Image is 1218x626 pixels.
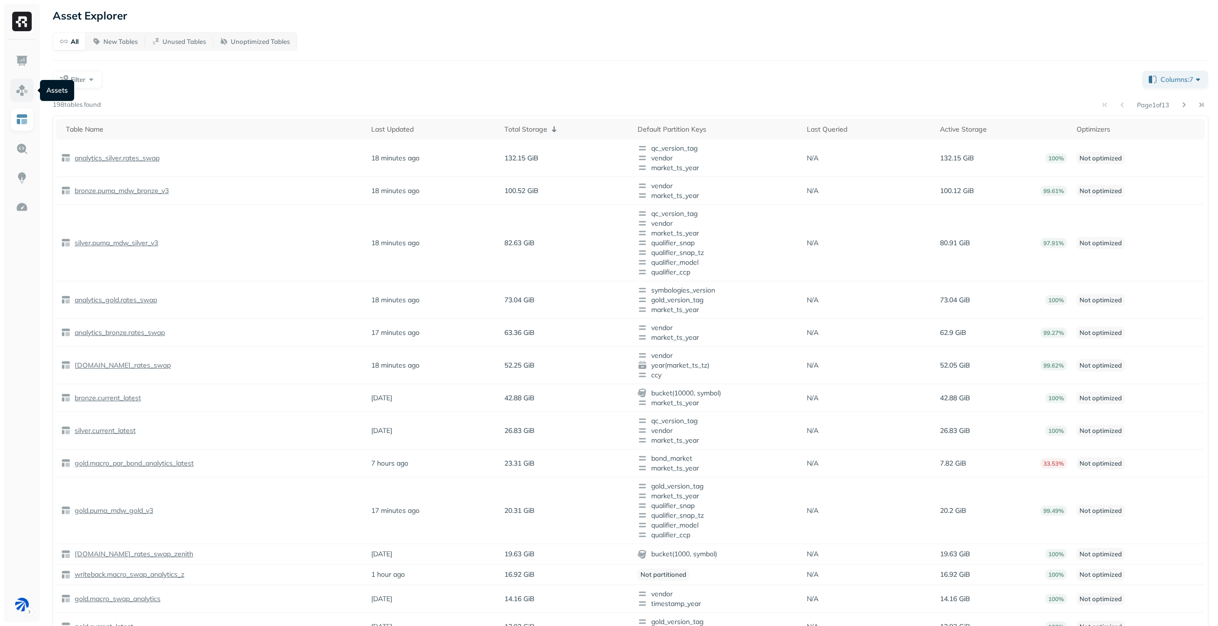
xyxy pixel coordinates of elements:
div: Table Name [66,125,361,134]
p: analytics_bronze.rates_swap [73,328,165,337]
p: 16.92 GiB [504,570,535,579]
p: gold.macro_swap_analytics [73,594,160,604]
img: Optimization [16,201,28,214]
p: Unused Tables [162,37,206,46]
p: N/A [807,186,819,196]
img: table [61,186,71,196]
img: Asset Explorer [16,113,28,126]
img: Query Explorer [16,142,28,155]
p: 52.05 GiB [940,361,970,370]
p: gold.macro_par_bond_analytics_latest [73,459,194,468]
div: Active Storage [940,125,1067,134]
p: 16.92 GiB [940,570,970,579]
p: N/A [807,459,819,468]
p: 99.62% [1040,360,1067,371]
p: 26.83 GiB [504,426,535,435]
p: 33.53% [1040,458,1067,469]
span: market_ts_year [638,491,797,501]
p: 42.88 GiB [504,393,535,403]
p: 100% [1045,594,1067,604]
p: Not optimized [1077,152,1125,164]
span: qualifier_model [638,520,797,530]
span: vendor [638,426,797,435]
p: 100% [1045,549,1067,559]
p: Not optimized [1077,593,1125,605]
span: gold_version_tag [638,481,797,491]
img: table [61,549,71,559]
p: 73.04 GiB [940,295,970,305]
p: N/A [807,393,819,403]
p: Not optimized [1077,548,1125,560]
p: [DATE] [371,393,392,403]
p: 97.91% [1040,238,1067,248]
p: 19.63 GiB [940,549,970,559]
span: market_ts_year [638,163,797,173]
p: 73.04 GiB [504,295,535,305]
span: qualifier_ccp [638,530,797,540]
span: vendor [638,351,797,360]
span: vendor [638,153,797,163]
div: Last Updated [371,125,495,134]
p: Page 1 of 13 [1137,100,1169,109]
img: table [61,295,71,305]
p: Not optimized [1077,294,1125,306]
p: 20.31 GiB [504,506,535,515]
p: 132.15 GiB [940,154,974,163]
p: 19.63 GiB [504,549,535,559]
span: qualifier_model [638,257,797,267]
img: Insights [16,172,28,184]
p: Not partitioned [638,568,689,581]
span: ccy [638,370,797,380]
span: market_ts_year [638,398,797,408]
p: N/A [807,154,819,163]
a: analytics_gold.rates_swap [71,295,157,305]
img: Dashboard [16,55,28,67]
p: N/A [807,549,819,559]
p: All [71,37,79,46]
div: Optimizers [1077,125,1200,134]
div: Total Storage [504,123,628,135]
p: [DOMAIN_NAME]_rates_swap_zenith [73,549,193,559]
p: 1 hour ago [371,570,405,579]
img: table [61,238,71,248]
span: market_ts_year [638,228,797,238]
span: vendor [638,218,797,228]
p: analytics_gold.rates_swap [73,295,157,305]
p: 80.91 GiB [940,238,970,248]
div: Default Partition Keys [638,125,797,134]
p: 99.49% [1040,506,1067,516]
p: N/A [807,328,819,337]
p: N/A [807,295,819,305]
p: 17 minutes ago [371,506,419,515]
p: [DOMAIN_NAME]_rates_swap [73,361,171,370]
span: qc_version_tag [638,416,797,426]
img: table [61,153,71,163]
p: 14.16 GiB [940,594,970,604]
p: Not optimized [1077,392,1125,404]
a: analytics_bronze.rates_swap [71,328,165,337]
p: 62.9 GiB [940,328,966,337]
p: 52.25 GiB [504,361,535,370]
span: vendor [638,323,797,333]
p: 100% [1045,295,1067,305]
img: BAM Dev [15,598,29,611]
button: Columns:7 [1142,71,1208,88]
button: Filter [53,71,102,88]
p: 42.88 GiB [940,393,970,403]
p: 132.15 GiB [504,154,539,163]
span: vendor [638,181,797,191]
p: Asset Explorer [53,9,127,22]
p: 7 hours ago [371,459,408,468]
a: gold.macro_par_bond_analytics_latest [71,459,194,468]
a: [DOMAIN_NAME]_rates_swap_zenith [71,549,193,559]
p: [DATE] [371,594,392,604]
p: 100% [1045,393,1067,403]
span: gold_version_tag [638,295,797,305]
span: qualifier_ccp [638,267,797,277]
p: 18 minutes ago [371,361,419,370]
img: table [61,426,71,435]
span: Filter [71,75,85,84]
p: 63.36 GiB [504,328,535,337]
p: Not optimized [1077,237,1125,249]
span: year(market_ts_tz) [638,360,797,370]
